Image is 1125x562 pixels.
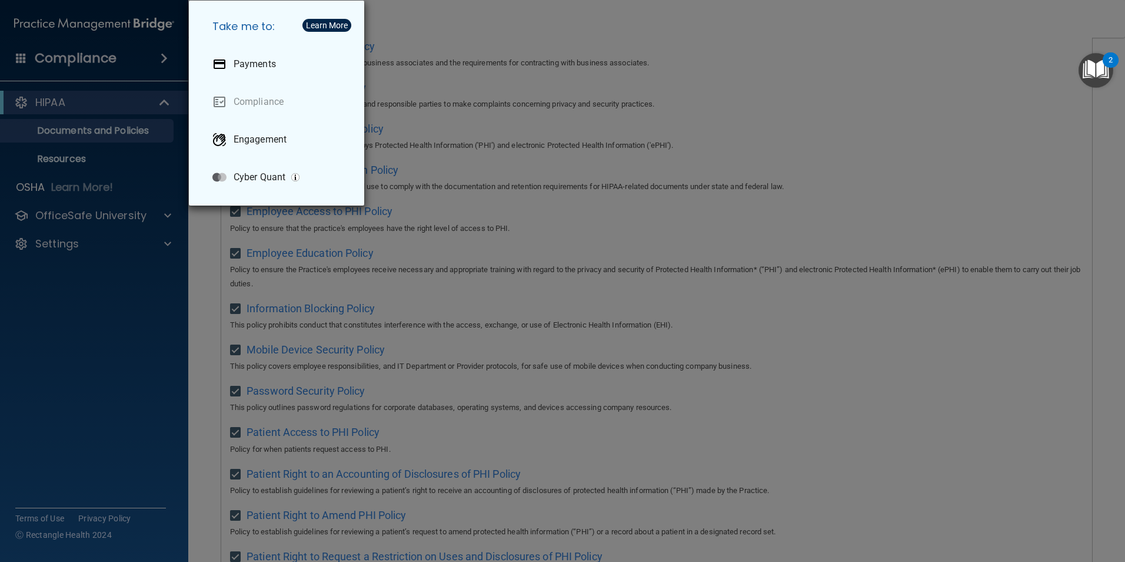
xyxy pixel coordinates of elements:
[234,134,287,146] p: Engagement
[234,58,276,70] p: Payments
[203,85,355,118] a: Compliance
[203,48,355,81] a: Payments
[1109,60,1113,75] div: 2
[203,10,355,43] h5: Take me to:
[302,19,351,32] button: Learn More
[203,161,355,194] a: Cyber Quant
[234,171,285,183] p: Cyber Quant
[203,123,355,156] a: Engagement
[306,21,348,29] div: Learn More
[921,478,1111,525] iframe: Drift Widget Chat Controller
[1079,53,1113,88] button: Open Resource Center, 2 new notifications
